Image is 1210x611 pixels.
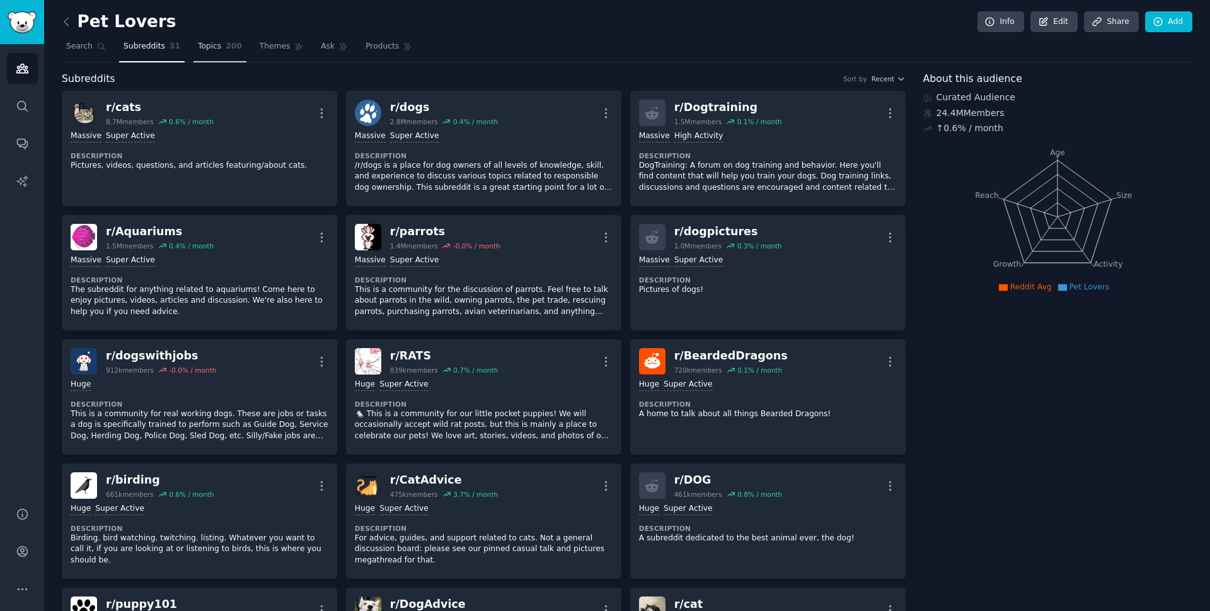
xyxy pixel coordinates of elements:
[71,533,328,566] p: Birding. bird watching. twitching. listing. Whatever you want to call it, if you are looking at o...
[639,409,897,420] p: A home to talk about all things Bearded Dragons!
[639,160,897,194] p: DogTraining: A forum on dog training and behavior. Here you'll find content that will help you tr...
[355,472,381,499] img: CatAdvice
[737,366,782,375] div: 0.1 % / month
[346,463,621,579] a: CatAdvicer/CatAdvice475kmembers3.7% / monthHugeSuper ActiveDescriptionFor advice, guides, and sup...
[71,160,328,172] p: Pictures, videos, questions, and articles featuring/about cats.
[1030,11,1078,33] a: Edit
[1145,11,1192,33] a: Add
[355,409,613,442] p: 🐁 This is a community for our little pocket puppies! We will occasionally accept wild rat posts, ...
[106,131,155,143] div: Super Active
[639,151,897,160] dt: Description
[71,255,101,267] div: Massive
[71,409,328,442] p: This is a community for real working dogs. These are jobs or tasks a dog is specifically trained ...
[674,241,722,250] div: 1.0M members
[1093,260,1122,269] tspan: Activity
[62,463,337,579] a: birdingr/birding661kmembers0.6% / monthHugeSuper ActiveDescriptionBirding. bird watching. twitchi...
[390,472,498,488] div: r/ CatAdvice
[71,503,91,515] div: Huge
[255,37,308,62] a: Themes
[1084,11,1138,33] a: Share
[355,284,613,318] p: This is a community for the discussion of parrots. Feel free to talk about parrots in the wild, o...
[390,224,500,240] div: r/ parrots
[62,71,115,87] span: Subreddits
[106,490,154,499] div: 661k members
[737,241,782,250] div: 0.3 % / month
[106,255,155,267] div: Super Active
[674,490,722,499] div: 461k members
[355,533,613,566] p: For advice, guides, and support related to cats. Not a general discussion board: please see our p...
[346,215,621,330] a: parrotsr/parrots1.4Mmembers-0.0% / monthMassiveSuper ActiveDescriptionThis is a community for the...
[993,260,1021,269] tspan: Growth
[355,100,381,126] img: dogs
[674,366,722,375] div: 720k members
[664,503,713,515] div: Super Active
[390,241,438,250] div: 1.4M members
[346,339,621,455] a: RATSr/RATS839kmembers0.7% / monthHugeSuper ActiveDescription🐁 This is a community for our little ...
[71,151,328,160] dt: Description
[872,74,894,83] span: Recent
[355,160,613,194] p: /r/dogs is a place for dog owners of all levels of knowledge, skill, and experience to discuss va...
[169,241,214,250] div: 0.4 % / month
[355,151,613,160] dt: Description
[260,41,291,52] span: Themes
[737,490,782,499] div: 0.8 % / month
[390,255,439,267] div: Super Active
[453,366,498,375] div: 0.7 % / month
[106,366,154,375] div: 912k members
[355,379,375,391] div: Huge
[198,41,221,52] span: Topics
[355,503,375,515] div: Huge
[169,117,214,126] div: 0.6 % / month
[106,348,216,364] div: r/ dogswithjobs
[630,91,906,206] a: r/Dogtraining1.5Mmembers0.1% / monthMassiveHigh ActivityDescriptionDogTraining: A forum on dog tr...
[355,348,381,375] img: RATS
[71,284,328,318] p: The subreddit for anything related to aquariums! Come here to enjoy pictures, videos, articles an...
[674,224,782,240] div: r/ dogpictures
[674,117,722,126] div: 1.5M members
[8,11,37,33] img: GummySearch logo
[355,524,613,533] dt: Description
[169,366,216,375] div: -0.0 % / month
[355,255,386,267] div: Massive
[639,503,659,515] div: Huge
[346,91,621,206] a: dogsr/dogs2.8Mmembers0.4% / monthMassiveSuper ActiveDescription/r/dogs is a place for dog owners ...
[95,503,144,515] div: Super Active
[390,117,438,126] div: 2.8M members
[71,472,97,499] img: birding
[379,503,429,515] div: Super Active
[674,255,723,267] div: Super Active
[390,490,438,499] div: 475k members
[366,41,399,52] span: Products
[106,224,214,240] div: r/ Aquariums
[674,100,782,115] div: r/ Dogtraining
[66,41,93,52] span: Search
[639,284,897,296] p: Pictures of dogs!
[71,276,328,284] dt: Description
[71,524,328,533] dt: Description
[106,100,214,115] div: r/ cats
[639,524,897,533] dt: Description
[119,37,185,62] a: Subreddits31
[975,190,999,199] tspan: Reach
[226,41,242,52] span: 200
[639,255,670,267] div: Massive
[923,91,1193,104] div: Curated Audience
[62,215,337,330] a: Aquariumsr/Aquariums1.5Mmembers0.4% / monthMassiveSuper ActiveDescriptionThe subreddit for anythi...
[1069,282,1110,291] span: Pet Lovers
[355,276,613,284] dt: Description
[62,91,337,206] a: catsr/cats8.7Mmembers0.6% / monthMassiveSuper ActiveDescriptionPictures, videos, questions, and a...
[355,224,381,250] img: parrots
[630,463,906,579] a: r/DOG461kmembers0.8% / monthHugeSuper ActiveDescriptionA subreddit dedicated to the best animal e...
[936,122,1003,135] div: ↑ 0.6 % / month
[321,41,335,52] span: Ask
[390,366,438,375] div: 839k members
[390,348,498,364] div: r/ RATS
[674,131,723,143] div: High Activity
[169,490,214,499] div: 0.6 % / month
[843,74,867,83] div: Sort by
[71,131,101,143] div: Massive
[71,100,97,126] img: cats
[1010,282,1052,291] span: Reddit Avg
[1050,148,1065,157] tspan: Age
[390,100,498,115] div: r/ dogs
